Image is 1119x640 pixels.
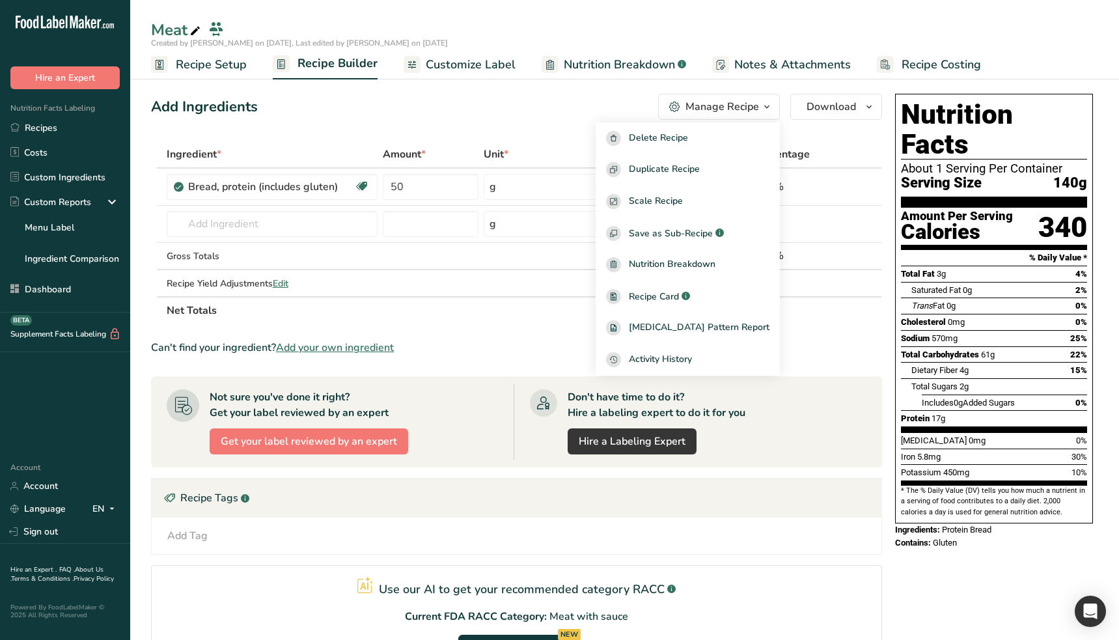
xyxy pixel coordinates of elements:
span: Ingredients: [895,525,940,535]
section: % Daily Value * [901,250,1087,266]
a: Language [10,497,66,520]
p: Meat with sauce [549,609,628,624]
p: Current FDA RACC Category: [405,609,547,624]
div: Meat [151,18,203,42]
span: 5.8mg [917,452,941,462]
div: BETA [10,315,32,326]
span: Fat [911,301,945,311]
span: Unit [484,146,508,162]
div: Don't have time to do it? Hire a labeling expert to do it for you [568,389,745,421]
button: Hire an Expert [10,66,120,89]
span: 61g [981,350,995,359]
span: Nutrition Breakdown [629,257,715,272]
button: Manage Recipe [658,94,780,120]
span: 0g [946,301,956,311]
span: 22% [1070,350,1087,359]
span: 0mg [948,317,965,327]
span: Notes & Attachments [734,56,851,74]
a: Recipe Builder [273,49,378,80]
span: [MEDICAL_DATA] Pattern Report [629,320,769,335]
section: * The % Daily Value (DV) tells you how much a nutrient in a serving of food contributes to a dail... [901,486,1087,518]
div: Recipe Tags [152,479,881,518]
div: Can't find your ingredient? [151,340,882,355]
span: Download [807,99,856,115]
div: Calories [901,223,1013,242]
span: Save as Sub-Recipe [629,227,713,240]
th: Net Totals [164,296,713,324]
span: Ingredient [167,146,221,162]
span: Cholesterol [901,317,946,327]
a: Customize Label [404,50,516,79]
span: Percentage [754,146,810,162]
span: Nutrition Breakdown [564,56,675,74]
span: 0mg [969,436,986,445]
span: Protein [901,413,930,423]
h1: Nutrition Facts [901,100,1087,160]
i: Trans [911,301,933,311]
span: Edit [273,277,288,290]
button: Activity History [596,344,780,376]
p: Use our AI to get your recommended category RACC [379,581,665,598]
div: 340 [1038,210,1087,245]
span: Gluten [933,538,957,548]
div: Bread, protein (includes gluten) [188,179,351,195]
button: Download [790,94,882,120]
span: Sodium [901,333,930,343]
span: Protein Bread [942,525,991,535]
span: 30% [1071,452,1087,462]
a: Privacy Policy [74,574,114,583]
a: Nutrition Breakdown [542,50,686,79]
button: Scale Recipe [596,186,780,217]
button: Delete Recipe [596,122,780,154]
div: Recipe Yield Adjustments [167,277,378,290]
div: NEW [558,629,581,640]
span: 0% [1076,436,1087,445]
a: Nutrition Breakdown [596,249,780,281]
span: Recipe Setup [176,56,247,74]
span: [MEDICAL_DATA] [901,436,967,445]
a: FAQ . [59,565,75,574]
a: Recipe Card [596,281,780,313]
span: 4% [1075,269,1087,279]
button: Get your label reviewed by an expert [210,428,408,454]
span: 570mg [932,333,958,343]
a: Notes & Attachments [712,50,851,79]
div: Custom Reports [10,195,91,209]
span: Scale Recipe [629,194,683,209]
div: Powered By FoodLabelMaker © 2025 All Rights Reserved [10,604,120,619]
div: EN [92,501,120,517]
div: About 1 Serving Per Container [901,162,1087,175]
span: Created by [PERSON_NAME] on [DATE], Last edited by [PERSON_NAME] on [DATE] [151,38,448,48]
a: About Us . [10,565,104,583]
span: Potassium [901,467,941,477]
button: Duplicate Recipe [596,154,780,186]
a: Hire an Expert . [10,565,57,574]
div: Amount Per Serving [901,210,1013,223]
span: 0% [1075,317,1087,327]
div: g [490,216,496,232]
div: Add Ingredients [151,96,258,118]
span: Total Carbohydrates [901,350,979,359]
a: [MEDICAL_DATA] Pattern Report [596,313,780,344]
span: 0g [963,285,972,295]
span: 0% [1075,301,1087,311]
span: Get your label reviewed by an expert [221,434,397,449]
a: Recipe Setup [151,50,247,79]
a: Recipe Costing [877,50,981,79]
div: Gross Totals [167,249,378,263]
span: Recipe Card [629,290,679,303]
span: Iron [901,452,915,462]
span: 4g [960,365,969,375]
div: 100% [754,179,820,195]
th: 50% [752,296,823,324]
div: Add Tag [167,528,208,544]
span: Total Fat [901,269,935,279]
span: Recipe Costing [902,56,981,74]
span: Activity History [629,352,692,367]
span: Add your own ingredient [276,340,394,355]
span: Saturated Fat [911,285,961,295]
div: Open Intercom Messenger [1075,596,1106,627]
span: 10% [1071,467,1087,477]
button: Save as Sub-Recipe [596,217,780,249]
span: Includes Added Sugars [922,398,1015,408]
